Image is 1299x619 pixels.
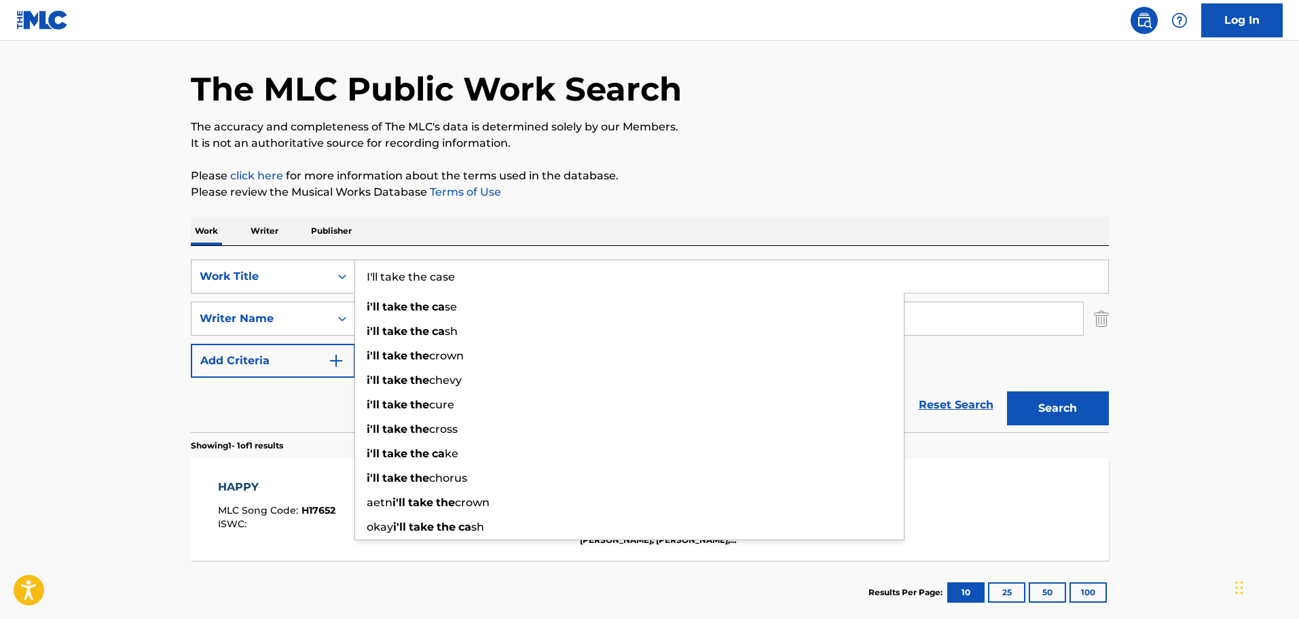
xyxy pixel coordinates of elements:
a: HAPPYMLC Song Code:H17652ISWC:Writers (3)[PERSON_NAME], [PERSON_NAME], [PERSON_NAME]Recording Art... [191,459,1109,561]
strong: take [382,325,407,338]
strong: the [410,472,429,484]
p: Writer [246,217,282,245]
p: The accuracy and completeness of The MLC's data is determined solely by our Members. [191,119,1109,135]
strong: i'll [367,472,380,484]
strong: the [410,447,429,460]
a: Public Search [1131,7,1158,34]
strong: the [410,325,429,338]
iframe: Chat Widget [1231,554,1299,619]
strong: ca [432,325,445,338]
strong: i'll [367,374,380,387]
strong: the [436,496,455,509]
strong: i'll [367,423,380,436]
strong: ca [432,447,445,460]
p: Work [191,217,222,245]
strong: i'll [367,447,380,460]
a: Reset Search [912,390,1000,420]
a: Log In [1201,3,1283,37]
div: Writer Name [200,311,322,327]
strong: the [410,349,429,362]
p: It is not an authoritative source for recording information. [191,135,1109,152]
strong: the [437,520,456,533]
img: MLC Logo [16,10,69,30]
img: Delete Criterion [1094,302,1109,336]
span: crown [429,349,464,362]
span: MLC Song Code : [218,504,301,516]
span: cross [429,423,458,436]
strong: i'll [392,496,405,509]
strong: take [382,349,407,362]
strong: the [410,300,429,313]
strong: i'll [367,325,380,338]
strong: take [408,496,433,509]
span: ke [445,447,458,460]
button: 10 [947,582,985,603]
div: Help [1166,7,1193,34]
strong: i'll [367,398,380,411]
span: H17652 [301,504,335,516]
span: sh [471,520,484,533]
span: okay [367,520,393,533]
strong: the [410,374,429,387]
img: 9d2ae6d4665cec9f34b9.svg [328,353,344,369]
strong: take [382,472,407,484]
strong: i'll [367,300,380,313]
strong: ca [458,520,471,533]
img: search [1136,12,1152,29]
strong: take [382,423,407,436]
img: help [1171,12,1188,29]
p: Please for more information about the terms used in the database. [191,168,1109,184]
span: se [445,300,457,313]
p: Showing 1 - 1 of 1 results [191,440,283,452]
strong: i'll [367,349,380,362]
button: Search [1007,391,1109,425]
span: ISWC : [218,518,250,530]
div: HAPPY [218,479,335,495]
strong: the [410,398,429,411]
span: crown [455,496,490,509]
h1: The MLC Public Work Search [191,69,682,109]
span: aetn [367,496,392,509]
strong: i'll [393,520,406,533]
span: sh [445,325,458,338]
a: Terms of Use [427,185,501,198]
strong: ca [432,300,445,313]
a: click here [230,169,283,182]
strong: take [409,520,434,533]
span: chorus [429,472,467,484]
button: 25 [988,582,1025,603]
button: Add Criteria [191,344,355,378]
strong: take [382,447,407,460]
strong: the [410,423,429,436]
p: Please review the Musical Works Database [191,184,1109,200]
span: chevy [429,374,462,387]
div: Drag [1235,567,1243,608]
p: Publisher [307,217,356,245]
strong: take [382,398,407,411]
strong: take [382,374,407,387]
p: Results Per Page: [868,586,946,599]
strong: take [382,300,407,313]
button: 50 [1029,582,1066,603]
form: Search Form [191,260,1109,432]
span: cure [429,398,454,411]
div: Work Title [200,268,322,285]
button: 100 [1069,582,1107,603]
